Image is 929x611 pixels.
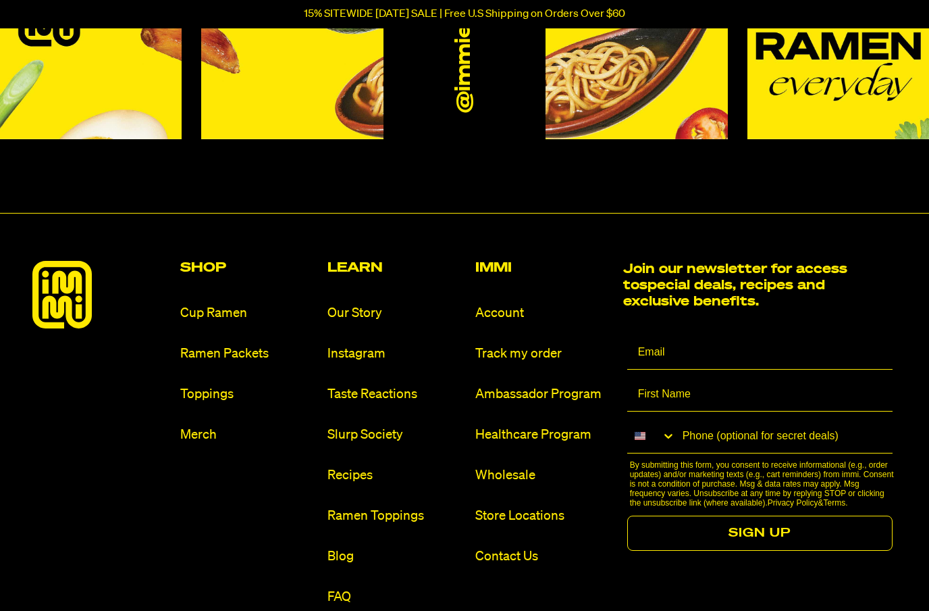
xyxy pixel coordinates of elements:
[327,466,464,485] a: Recipes
[475,304,612,322] a: Account
[823,498,845,508] a: Terms
[327,345,464,363] a: Instagram
[623,261,856,310] h2: Join our newsletter for access to special deals, recipes and exclusive benefits.
[475,507,612,525] a: Store Locations
[627,420,676,452] button: Search Countries
[180,426,317,444] a: Merch
[635,431,645,441] img: United States
[475,345,612,363] a: Track my order
[627,336,893,370] input: Email
[475,426,612,444] a: Healthcare Program
[627,378,893,412] input: First Name
[180,385,317,404] a: Toppings
[327,507,464,525] a: Ramen Toppings
[475,466,612,485] a: Wholesale
[304,8,625,20] p: 15% SITEWIDE [DATE] SALE | Free U.S Shipping on Orders Over $60
[180,345,317,363] a: Ramen Packets
[327,426,464,444] a: Slurp Society
[768,498,818,508] a: Privacy Policy
[676,420,893,453] input: Phone (optional for secret deals)
[32,261,92,328] img: immieats
[180,304,317,322] a: Cup Ramen
[475,547,612,566] a: Contact Us
[475,385,612,404] a: Ambassador Program
[627,516,893,551] button: SIGN UP
[327,261,464,274] h2: Learn
[327,547,464,566] a: Blog
[475,261,612,274] h2: Immi
[630,460,897,508] p: By submitting this form, you consent to receive informational (e.g., order updates) and/or market...
[327,385,464,404] a: Taste Reactions
[327,304,464,322] a: Our Story
[180,261,317,274] h2: Shop
[327,588,464,606] a: FAQ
